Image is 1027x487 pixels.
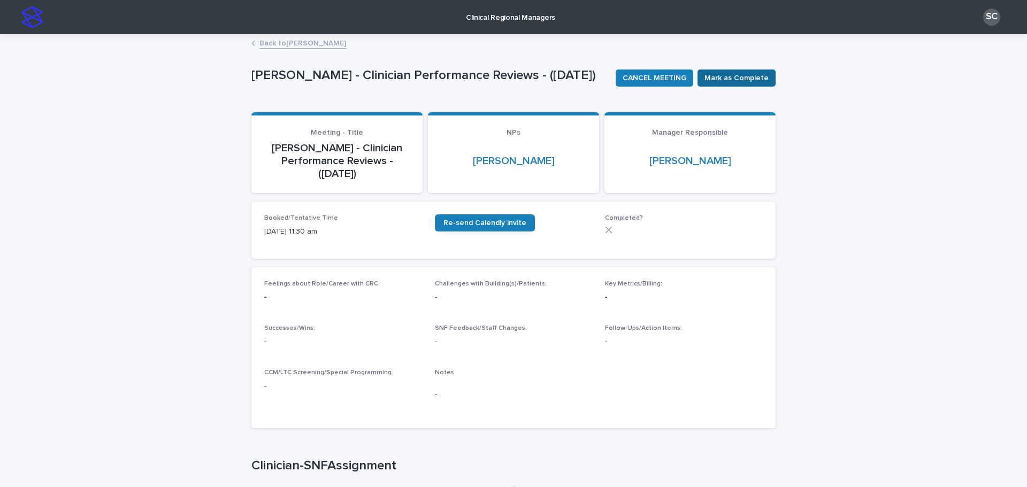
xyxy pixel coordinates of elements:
p: - [264,336,422,347]
span: Follow-Ups/Action Items: [605,325,682,331]
span: Re-send Calendly invite [443,219,526,227]
button: Mark as Complete [698,69,776,87]
p: [PERSON_NAME] - Clinician Performance Reviews - ([DATE]) [264,142,410,180]
div: SC [983,9,1000,26]
a: Re-send Calendly invite [435,214,535,231]
p: - [605,292,763,303]
p: - [435,389,593,400]
a: Back to[PERSON_NAME] [259,36,346,49]
span: Mark as Complete [704,73,769,83]
p: - [605,336,763,347]
span: Notes [435,369,454,376]
span: CCM/LTC Screening/Special Programming [264,369,392,376]
p: - [264,381,422,392]
a: [PERSON_NAME] [649,154,731,167]
img: stacker-logo-s-only.png [21,6,43,28]
span: Completed? [605,215,643,221]
span: Meeting - Title [311,129,363,136]
span: NPs [507,129,520,136]
p: - [264,292,422,303]
p: - [435,292,593,303]
h1: Clinician-SNFAssignment [251,458,776,474]
span: Booked/Tentative Time [264,215,338,221]
span: Feelings about Role/Career with CRC [264,281,378,287]
span: Challenges with Building(s)/Patients: [435,281,547,287]
span: SNF Feedback/Staff Changes: [435,325,527,331]
span: Manager Responsible [652,129,728,136]
a: [PERSON_NAME] [473,154,555,167]
button: CANCEL MEETING [616,69,693,87]
p: [DATE] 11:30 am [264,226,422,237]
span: Key Metrics/Billing: [605,281,662,287]
p: - [435,336,593,347]
p: [PERSON_NAME] - Clinician Performance Reviews - ([DATE]) [251,68,607,83]
span: CANCEL MEETING [623,73,686,83]
span: Successes/Wins: [264,325,315,331]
